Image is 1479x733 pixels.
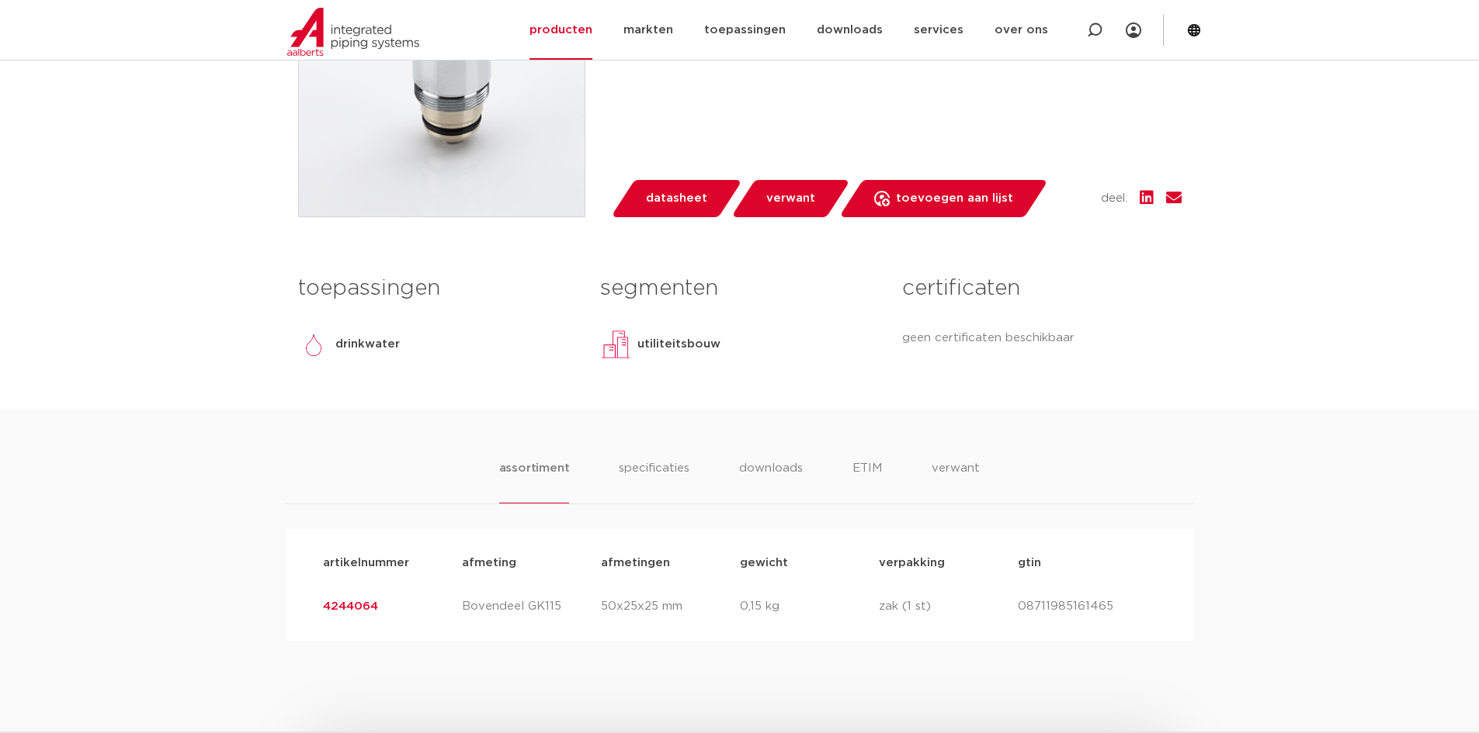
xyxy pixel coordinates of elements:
img: drinkwater [298,329,329,360]
img: utiliteitsbouw [600,329,631,360]
a: datasheet [610,180,742,217]
p: geen certificaten beschikbaar [902,329,1181,347]
p: zak (1 st) [879,597,1018,616]
h3: segmenten [600,273,879,304]
p: Bovendeel GK115 [462,597,601,616]
p: 08711985161465 [1018,597,1157,616]
p: 50x25x25 mm [601,597,740,616]
a: 4244064 [323,600,378,612]
li: ETIM [852,459,882,503]
p: gtin [1018,554,1157,572]
p: verpakking [879,554,1018,572]
span: toevoegen aan lijst [896,186,1013,211]
p: afmetingen [601,554,740,572]
p: utiliteitsbouw [637,335,720,354]
a: verwant [731,180,850,217]
h3: certificaten [902,273,1181,304]
span: verwant [766,186,815,211]
li: verwant [932,459,980,503]
p: gewicht [740,554,879,572]
p: drinkwater [335,335,400,354]
span: datasheet [646,186,707,211]
h3: toepassingen [298,273,577,304]
li: specificaties [619,459,689,503]
li: downloads [739,459,803,503]
p: artikelnummer [323,554,462,572]
li: assortiment [499,459,570,503]
p: 0,15 kg [740,597,879,616]
span: deel: [1101,189,1127,208]
p: afmeting [462,554,601,572]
